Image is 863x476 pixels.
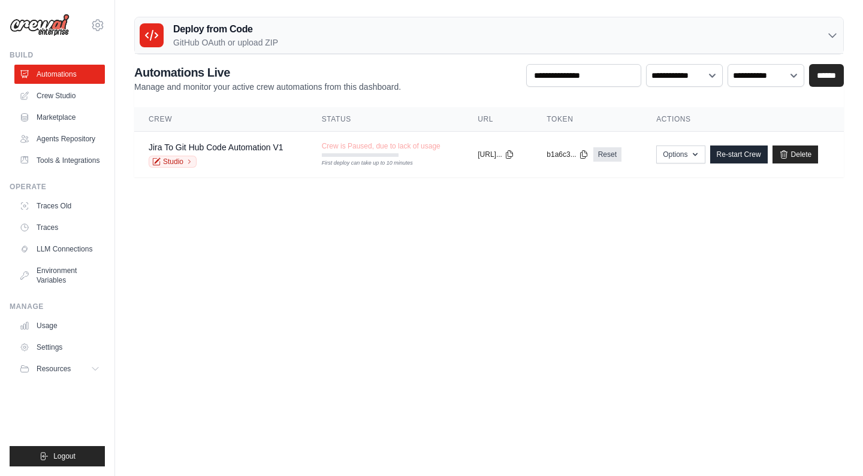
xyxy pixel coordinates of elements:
[10,302,105,311] div: Manage
[173,22,278,37] h3: Deploy from Code
[14,108,105,127] a: Marketplace
[14,196,105,216] a: Traces Old
[14,261,105,290] a: Environment Variables
[642,107,844,132] th: Actions
[10,50,105,60] div: Build
[307,107,464,132] th: Status
[173,37,278,48] p: GitHub OAuth or upload ZIP
[14,359,105,378] button: Resources
[134,107,307,132] th: Crew
[14,86,105,105] a: Crew Studio
[134,64,401,81] h2: Automations Live
[37,364,71,374] span: Resources
[547,150,588,159] button: b1a6c3...
[14,218,105,237] a: Traces
[14,129,105,148] a: Agents Repository
[10,446,105,466] button: Logout
[773,145,819,163] a: Delete
[53,451,76,461] span: Logout
[593,147,621,162] a: Reset
[656,145,705,163] button: Options
[10,14,70,37] img: Logo
[463,107,532,132] th: URL
[322,141,440,151] span: Crew is Paused, due to lack of usage
[149,156,197,168] a: Studio
[322,159,399,168] div: First deploy can take up to 10 minutes
[14,65,105,84] a: Automations
[14,316,105,335] a: Usage
[134,81,401,93] p: Manage and monitor your active crew automations from this dashboard.
[14,239,105,259] a: LLM Connections
[532,107,642,132] th: Token
[14,151,105,170] a: Tools & Integrations
[14,338,105,357] a: Settings
[149,143,283,152] a: Jira To Git Hub Code Automation V1
[710,145,768,163] a: Re-start Crew
[10,182,105,192] div: Operate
